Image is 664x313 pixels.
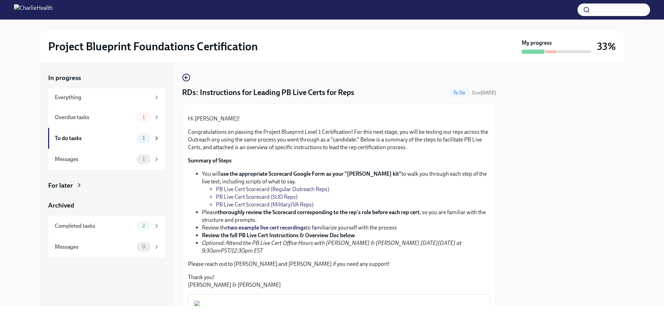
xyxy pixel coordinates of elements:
[202,209,490,224] li: Please , so you are familiar with the structure and prompts.
[188,260,490,268] p: Please reach out to [PERSON_NAME] and [PERSON_NAME] if you need any support!
[48,181,165,190] a: For later
[14,4,53,15] img: CharlieHealth
[216,201,314,208] a: PB Live Cert Scorecard (Military/VA Reps)
[138,244,150,249] span: 0
[202,224,490,232] li: Review the to familiarize yourself with the process
[48,181,73,190] div: For later
[55,243,134,251] div: Messages
[55,134,134,142] div: To do tasks
[228,224,306,231] a: two example live cert recordings
[48,216,165,236] a: Completed tasks2
[48,73,165,82] a: In progress
[138,115,149,120] span: 1
[597,40,616,53] h3: 33%
[48,201,165,210] a: Archived
[202,232,355,239] strong: Review the full PB Live Cert Instructions & Overview Doc below
[55,94,151,101] div: Everything
[138,223,149,228] span: 2
[55,222,134,230] div: Completed tasks
[48,149,165,170] a: Messages1
[55,114,134,121] div: Overdue tasks
[182,87,354,98] h4: RDs: Instructions for Leading PB Live Certs for Reps
[48,39,258,53] h2: Project Blueprint Foundations Certification
[216,186,329,192] a: PB Live Cert Scorecard (Regular Outreach Reps)
[216,194,297,200] a: PB Live Cert Scorecard (SUD Reps)
[188,274,490,289] p: Thank you! [PERSON_NAME] & [PERSON_NAME]
[218,209,420,216] strong: thoroughly review the Scorecard corresponding to the rep's role before each rep cert
[188,128,490,151] p: Congratulations on passing the Project Blueprint Level 1 Certification! For this next stage, you ...
[472,89,496,96] span: September 16th, 2025 18:00
[55,155,134,163] div: Messages
[48,236,165,257] a: Messages0
[202,170,490,209] li: You will to walk you through each step of the live test, including scripts of what to say.
[472,90,496,96] span: Due
[48,128,165,149] a: To do tasks1
[188,157,232,164] strong: Summary of Steps
[522,39,552,47] strong: My progress
[188,115,490,123] p: Hi [PERSON_NAME]!
[48,88,165,107] a: Everything
[449,90,469,95] span: To Do
[220,170,401,177] strong: use the appropriate Scorecard Google Form as your "[PERSON_NAME] kit"
[48,107,165,128] a: Overdue tasks1
[138,156,149,162] span: 1
[481,90,496,96] strong: [DATE]
[202,240,462,254] em: Optional: Attend the PB Live Cert Office Hours with [PERSON_NAME] & [PERSON_NAME] [DATE][DATE] at...
[138,136,149,141] span: 1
